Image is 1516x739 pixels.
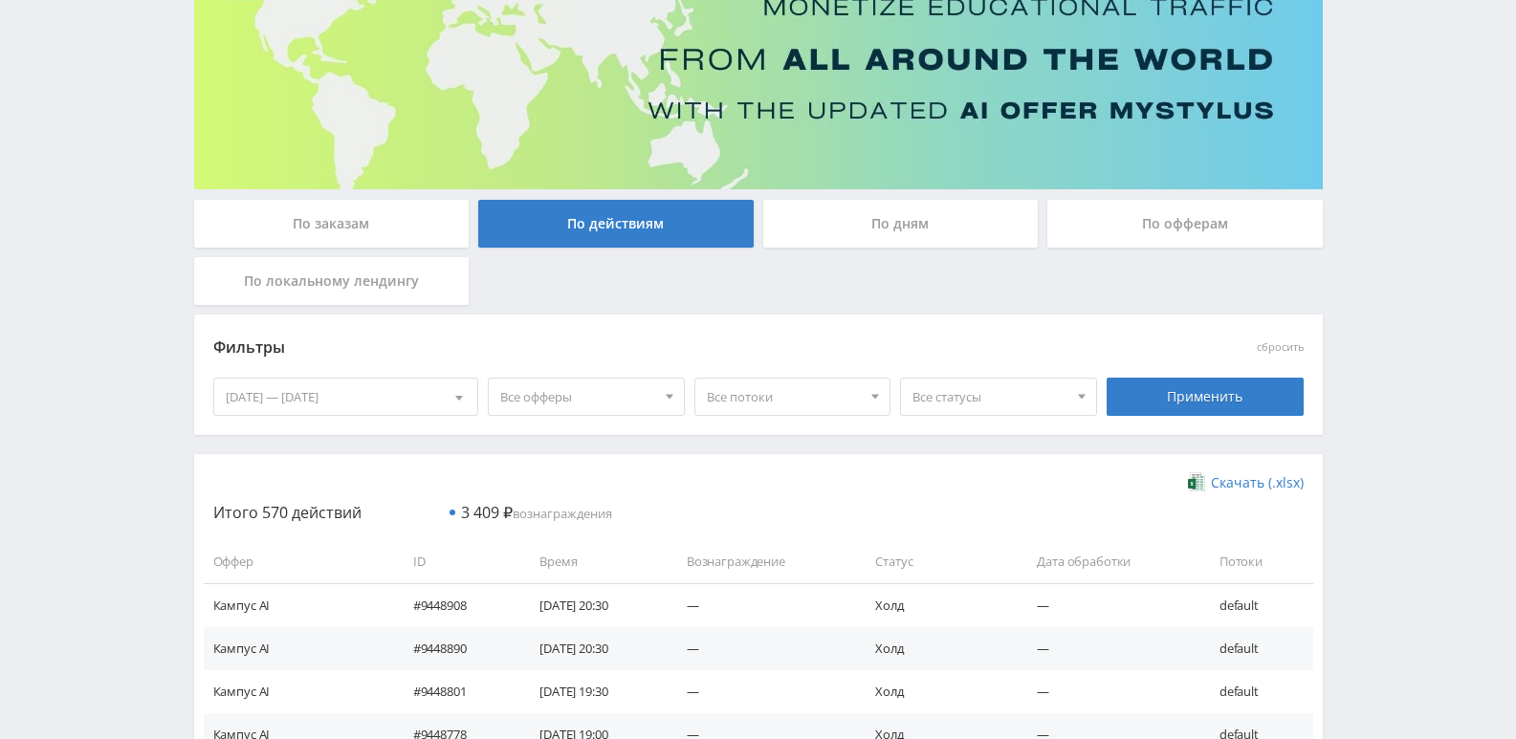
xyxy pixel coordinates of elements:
span: Итого 570 действий [213,502,362,523]
td: Холд [856,670,1018,713]
span: Все статусы [912,379,1067,415]
td: Статус [856,540,1018,583]
div: Фильтры [213,334,1029,362]
td: — [668,670,856,713]
div: По офферам [1047,200,1323,248]
span: 3 409 ₽ [461,502,513,523]
td: Время [520,540,668,583]
td: default [1200,627,1313,670]
a: Скачать (.xlsx) [1188,473,1303,492]
td: [DATE] 19:30 [520,670,668,713]
span: Все потоки [707,379,862,415]
button: сбросить [1257,341,1304,354]
td: default [1200,670,1313,713]
td: Кампус AI [204,627,394,670]
td: Кампус AI [204,583,394,626]
div: По локальному лендингу [194,257,470,305]
div: По заказам [194,200,470,248]
td: #9448801 [394,670,520,713]
td: Потоки [1200,540,1313,583]
td: Вознаграждение [668,540,856,583]
td: #9448908 [394,583,520,626]
td: Оффер [204,540,394,583]
div: Применить [1107,378,1304,416]
td: ID [394,540,520,583]
td: Холд [856,583,1018,626]
span: вознаграждения [461,505,612,522]
div: По дням [763,200,1039,248]
td: — [1018,670,1200,713]
td: [DATE] 20:30 [520,627,668,670]
span: Все офферы [500,379,655,415]
img: xlsx [1188,472,1204,491]
td: — [1018,583,1200,626]
div: [DATE] — [DATE] [214,379,478,415]
td: Холд [856,627,1018,670]
td: — [668,583,856,626]
td: #9448890 [394,627,520,670]
td: Дата обработки [1018,540,1200,583]
td: Кампус AI [204,670,394,713]
td: default [1200,583,1313,626]
div: По действиям [478,200,754,248]
span: Скачать (.xlsx) [1211,475,1304,490]
td: — [668,627,856,670]
td: — [1018,627,1200,670]
td: [DATE] 20:30 [520,583,668,626]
